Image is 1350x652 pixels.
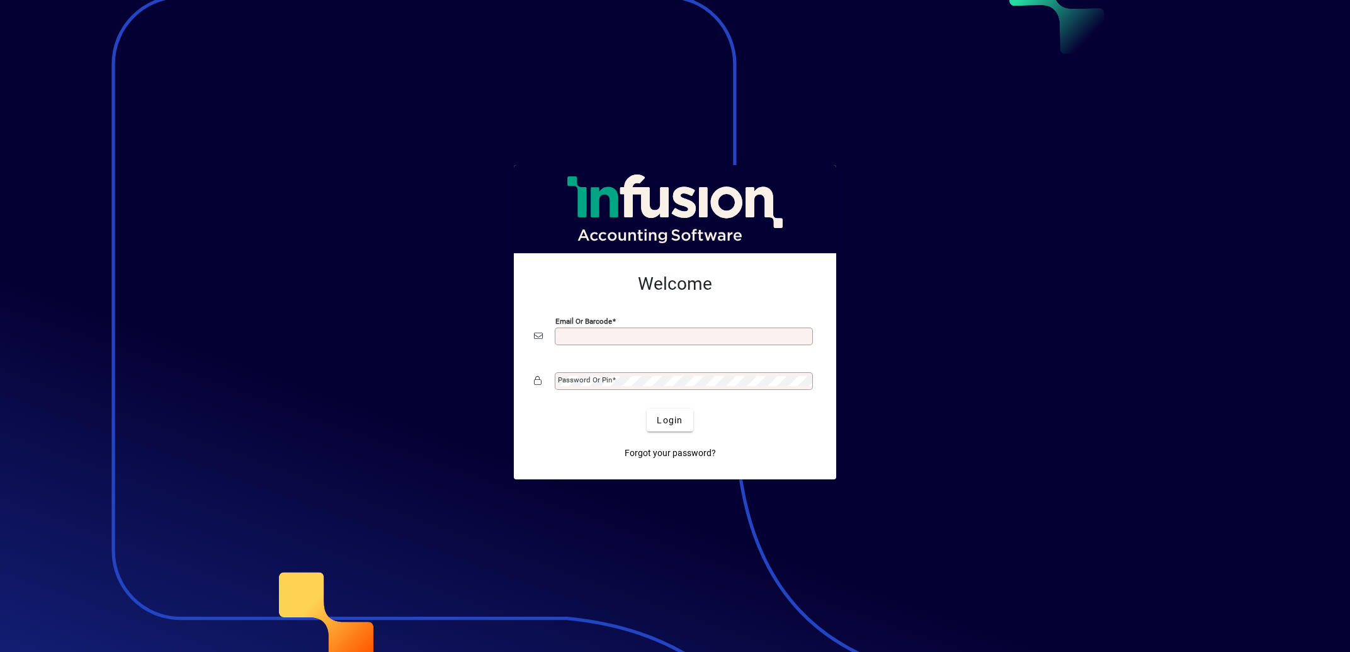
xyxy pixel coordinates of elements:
[555,317,612,326] mat-label: Email or Barcode
[657,414,683,427] span: Login
[625,447,716,460] span: Forgot your password?
[534,273,816,295] h2: Welcome
[558,375,612,384] mat-label: Password or Pin
[647,409,693,432] button: Login
[620,442,721,464] a: Forgot your password?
